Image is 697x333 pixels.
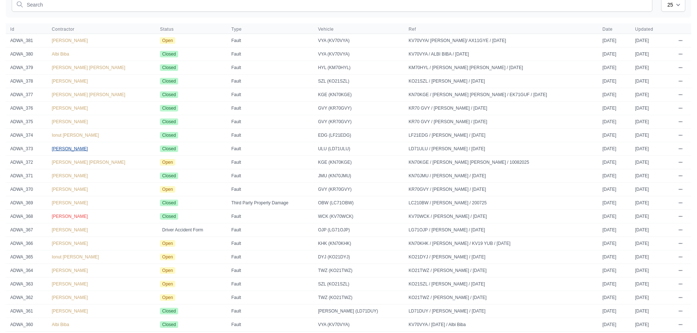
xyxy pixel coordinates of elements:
[160,308,178,314] span: Closed
[231,26,247,32] button: Type
[6,291,48,304] td: ADWA_362
[631,156,674,169] td: [DATE]
[52,92,125,97] span: [PERSON_NAME] [PERSON_NAME]
[6,115,48,129] td: ADWA_375
[227,291,314,304] td: Fault
[631,142,674,156] td: [DATE]
[227,210,314,223] td: Fault
[631,129,674,142] td: [DATE]
[631,210,674,223] td: [DATE]
[160,78,178,84] span: Closed
[52,268,88,273] span: [PERSON_NAME]
[314,102,404,115] td: GVY (KR70GVY)
[404,196,598,210] td: LC210BW / [PERSON_NAME] / 200725
[314,115,404,129] td: GVY (KR70GVY)
[52,241,88,246] a: [PERSON_NAME]
[598,129,631,142] td: [DATE]
[314,304,404,318] td: [PERSON_NAME] (LD71DUY)
[6,142,48,156] td: ADWA_373
[227,237,314,250] td: Fault
[160,294,175,301] span: Open
[598,61,631,75] td: [DATE]
[6,169,48,183] td: ADWA_371
[52,79,88,84] a: [PERSON_NAME]
[314,88,404,102] td: KGE (KN70KGE)
[160,37,175,44] span: Open
[52,227,88,232] a: [PERSON_NAME]
[314,156,404,169] td: KGE (KN70KGE)
[52,254,99,260] a: Ionut [PERSON_NAME]
[52,214,88,219] a: [PERSON_NAME]
[160,321,178,328] span: Closed
[6,102,48,115] td: ADWA_376
[314,237,404,250] td: KHK (KN70KHK)
[631,318,674,332] td: [DATE]
[631,169,674,183] td: [DATE]
[227,61,314,75] td: Fault
[52,200,88,205] span: [PERSON_NAME]
[227,264,314,277] td: Fault
[160,159,175,166] span: Open
[314,142,404,156] td: ULU (LD71ULU)
[6,210,48,223] td: ADWA_368
[52,322,69,327] span: Albi Biba
[227,196,314,210] td: Third Party Property Damage
[631,48,674,61] td: [DATE]
[404,183,598,196] td: KR70GVY / [PERSON_NAME] / [DATE]
[52,52,69,57] a: Albi Biba
[227,304,314,318] td: Fault
[631,277,674,291] td: [DATE]
[52,38,88,43] a: [PERSON_NAME]
[404,142,598,156] td: LD71ULU / [PERSON_NAME] / [DATE]
[52,309,88,314] span: [PERSON_NAME]
[598,75,631,88] td: [DATE]
[314,318,404,332] td: VYA (KV70VYA)
[10,26,43,32] span: Id
[160,132,178,139] span: Closed
[160,173,178,179] span: Closed
[6,75,48,88] td: ADWA_378
[52,26,80,32] button: Contractor
[52,146,88,151] a: [PERSON_NAME]
[404,250,598,264] td: KO21DYJ / [PERSON_NAME] / [DATE]
[6,318,48,332] td: ADWA_360
[52,173,88,178] a: [PERSON_NAME]
[6,250,48,264] td: ADWA_365
[160,200,178,206] span: Closed
[631,75,674,88] td: [DATE]
[598,237,631,250] td: [DATE]
[404,75,598,88] td: KO21SZL / [PERSON_NAME] / [DATE]
[631,102,674,115] td: [DATE]
[160,26,180,32] button: Status
[404,102,598,115] td: KR70 GVY / [PERSON_NAME] / [DATE]
[160,227,205,233] span: Driver Accident Form
[160,145,178,152] span: Closed
[160,267,175,274] span: Open
[598,142,631,156] td: [DATE]
[160,240,175,247] span: Open
[52,106,88,111] span: [PERSON_NAME]
[6,277,48,291] td: ADWA_363
[52,133,99,138] a: Ionut [PERSON_NAME]
[598,318,631,332] td: [DATE]
[314,291,404,304] td: TWZ (KO21TWZ)
[404,304,598,318] td: LD71DUY / [PERSON_NAME] / [DATE]
[227,183,314,196] td: Fault
[404,129,598,142] td: LF21EDG / [PERSON_NAME] / [DATE]
[52,65,125,70] a: [PERSON_NAME] [PERSON_NAME]
[318,26,400,32] span: Vehicle
[598,48,631,61] td: [DATE]
[314,48,404,61] td: VYA (KV70VYA)
[598,291,631,304] td: [DATE]
[660,298,697,333] iframe: Chat Widget
[160,213,178,220] span: Closed
[404,61,598,75] td: KM70HYL / [PERSON_NAME] [PERSON_NAME] / [DATE]
[409,26,594,32] span: Ref
[6,264,48,277] td: ADWA_364
[314,75,404,88] td: SZL (KO21SZL)
[598,210,631,223] td: [DATE]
